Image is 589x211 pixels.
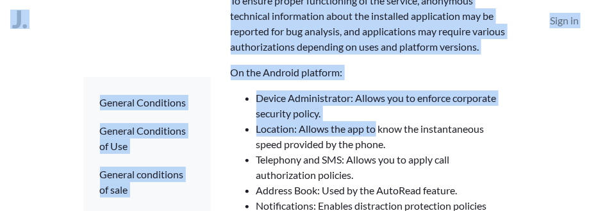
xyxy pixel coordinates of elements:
[256,153,450,181] font: Telephony and SMS: Allows you to apply call authorization policies.
[100,124,187,152] a: General Conditions of Use
[256,122,485,150] font: Location: Allows the app to know the instantaneous speed provided by the phone.
[256,184,458,196] font: Address Book: Used by the AutoRead feature.
[231,66,343,78] font: On the Android platform:
[100,96,187,108] a: General Conditions
[550,14,579,26] font: Sign in
[256,92,497,119] font: Device Administrator: Allows you to enforce corporate security policy.
[550,8,579,33] a: Sign in
[10,10,29,29] img: Jeena Logo
[100,168,184,196] a: General conditions of sale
